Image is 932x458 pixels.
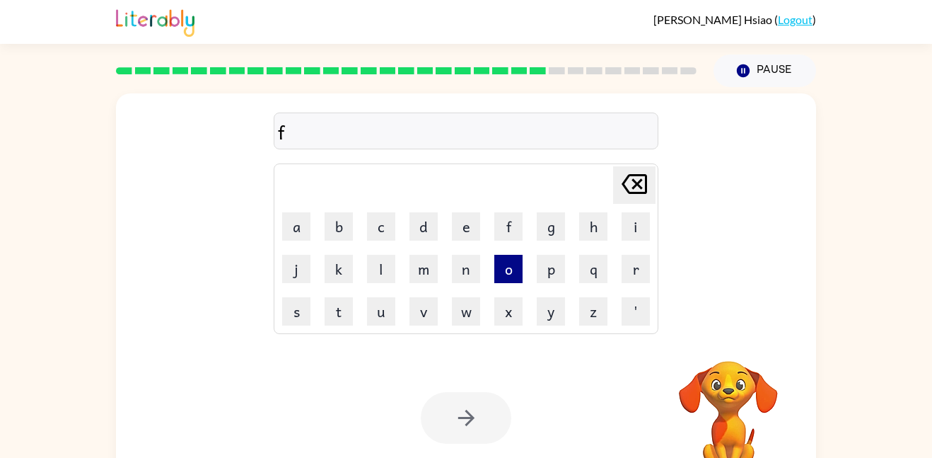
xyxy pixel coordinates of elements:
[494,297,523,326] button: x
[579,255,607,283] button: q
[325,255,353,283] button: k
[537,297,565,326] button: y
[778,13,812,26] a: Logout
[579,212,607,241] button: h
[579,297,607,326] button: z
[367,255,395,283] button: l
[409,255,438,283] button: m
[452,297,480,326] button: w
[494,255,523,283] button: o
[325,297,353,326] button: t
[452,212,480,241] button: e
[278,117,654,147] div: f
[367,297,395,326] button: u
[282,255,310,283] button: j
[409,212,438,241] button: d
[653,13,816,26] div: ( )
[622,212,650,241] button: i
[622,255,650,283] button: r
[537,255,565,283] button: p
[713,55,816,87] button: Pause
[282,212,310,241] button: a
[325,212,353,241] button: b
[537,212,565,241] button: g
[282,297,310,326] button: s
[452,255,480,283] button: n
[367,212,395,241] button: c
[622,297,650,326] button: '
[653,13,774,26] span: [PERSON_NAME] Hsiao
[116,6,194,37] img: Literably
[494,212,523,241] button: f
[409,297,438,326] button: v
